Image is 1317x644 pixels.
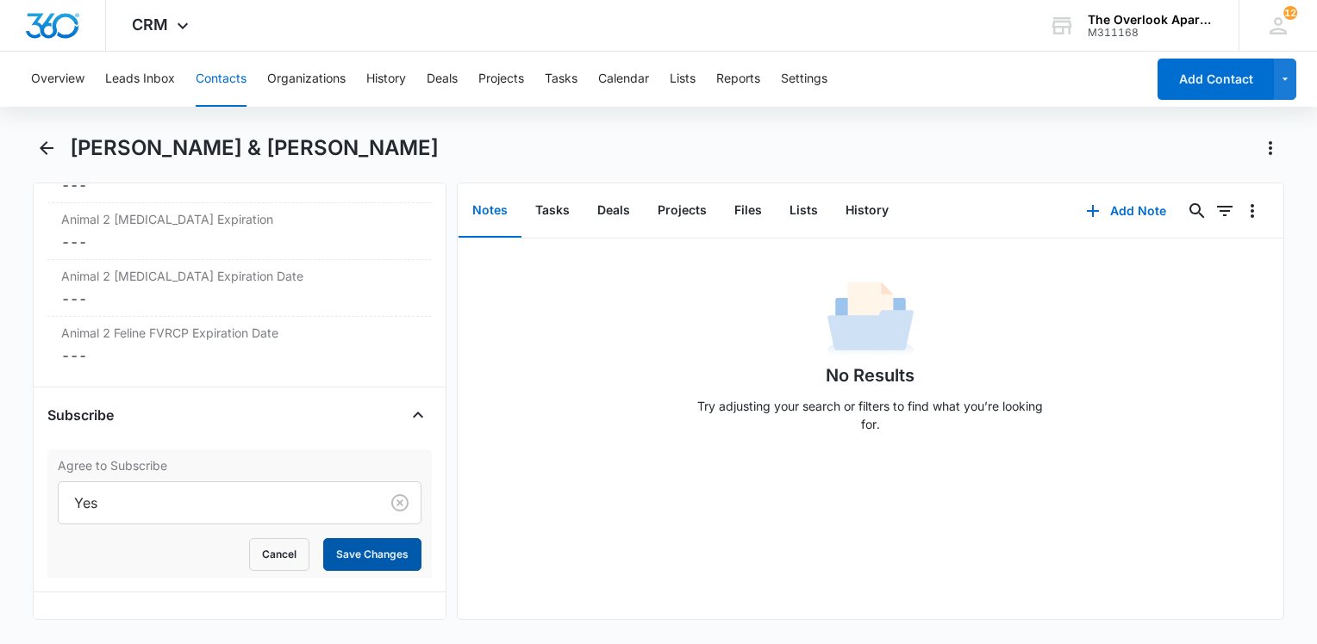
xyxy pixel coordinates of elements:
button: Projects [478,52,524,107]
button: Actions [1257,134,1284,162]
button: Overview [31,52,84,107]
button: Contacts [196,52,247,107]
div: account name [1088,13,1214,27]
button: Lists [776,184,832,238]
dd: --- [61,232,418,252]
button: Add Contact [1158,59,1274,100]
button: Settings [781,52,827,107]
span: 12 [1283,6,1297,20]
button: Projects [644,184,721,238]
button: Calendar [598,52,649,107]
button: Clear [386,489,414,517]
button: Add Note [1069,190,1183,232]
div: notifications count [1283,6,1297,20]
div: Animal 2 [MEDICAL_DATA] Expiration Date--- [47,260,432,317]
button: Filters [1211,197,1239,225]
label: Animal 2 Feline FVRCP Expiration Date [61,324,418,342]
button: Deals [427,52,458,107]
button: History [832,184,902,238]
dd: --- [61,175,418,195]
button: Cancel [249,538,309,571]
button: Search... [1183,197,1211,225]
dd: --- [61,288,418,309]
h4: Subscribe [47,405,114,425]
label: Agree to Subscribe [58,456,421,474]
span: CRM [132,15,168,34]
button: Tasks [521,184,584,238]
label: Animal 2 [MEDICAL_DATA] Expiration [61,210,418,228]
div: account id [1088,27,1214,39]
button: Notes [459,184,521,238]
div: Animal 2 Feline FVRCP Expiration Date--- [47,317,432,373]
button: Back [33,134,59,162]
button: Overflow Menu [1239,197,1266,225]
button: Tasks [545,52,577,107]
h1: No Results [826,362,914,388]
div: Animal 2 [MEDICAL_DATA] Expiration--- [47,203,432,260]
p: Try adjusting your search or filters to find what you’re looking for. [690,397,1052,433]
label: Animal 2 [MEDICAL_DATA] Expiration Date [61,267,418,285]
h1: [PERSON_NAME] & [PERSON_NAME] [70,135,439,161]
button: Save Changes [323,538,421,571]
button: Close [404,401,432,429]
button: Organizations [267,52,346,107]
button: Lists [670,52,696,107]
button: Files [721,184,776,238]
button: Reports [716,52,760,107]
dd: --- [61,345,418,366]
button: History [366,52,406,107]
button: Leads Inbox [105,52,175,107]
button: Deals [584,184,644,238]
img: No Data [827,276,914,362]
